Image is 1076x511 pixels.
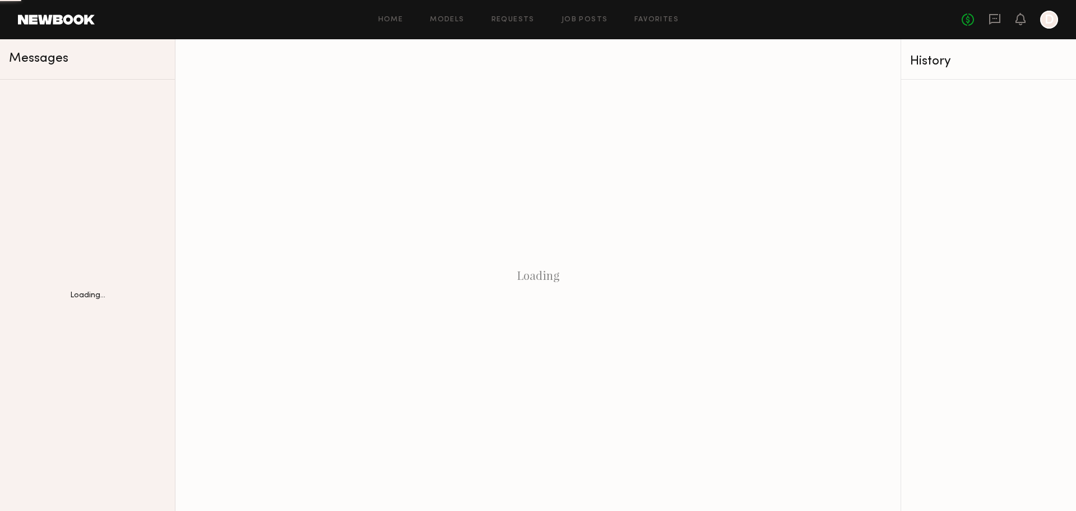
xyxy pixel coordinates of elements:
div: Loading... [70,292,105,300]
span: Messages [9,52,68,65]
div: Loading [175,39,901,511]
a: Models [430,16,464,24]
a: Job Posts [562,16,608,24]
a: Home [378,16,403,24]
a: Favorites [634,16,679,24]
a: D [1040,11,1058,29]
div: History [910,55,1067,68]
a: Requests [491,16,535,24]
